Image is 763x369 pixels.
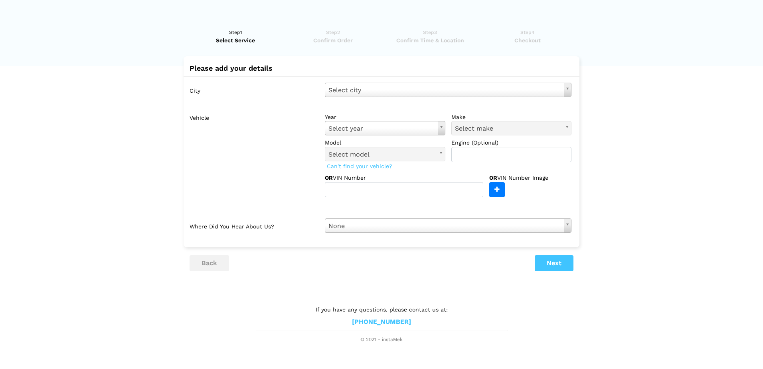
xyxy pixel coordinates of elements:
[328,149,435,160] span: Select model
[287,28,379,44] a: Step2
[325,83,571,97] a: Select city
[256,305,507,314] p: If you have any questions, please contact us at:
[451,121,572,135] a: Select make
[325,161,394,171] span: Can't find your vehicle?
[384,36,476,44] span: Confirm Time & Location
[325,174,391,182] label: VIN Number
[325,139,445,147] label: model
[535,255,573,271] button: Next
[352,318,411,326] a: [PHONE_NUMBER]
[451,113,572,121] label: make
[325,218,571,233] a: None
[325,113,445,121] label: year
[287,36,379,44] span: Confirm Order
[328,123,435,134] span: Select year
[190,110,319,197] label: Vehicle
[481,28,573,44] a: Step4
[489,175,497,181] strong: OR
[325,175,333,181] strong: OR
[455,123,561,134] span: Select make
[190,218,319,233] label: Where did you hear about us?
[190,83,319,97] label: City
[325,121,445,135] a: Select year
[489,174,565,182] label: VIN Number Image
[451,139,572,147] label: Engine (Optional)
[190,64,573,72] h2: Please add your details
[328,85,561,95] span: Select city
[325,147,445,161] a: Select model
[190,255,229,271] button: back
[190,28,282,44] a: Step1
[256,337,507,343] span: © 2021 - instaMek
[190,36,282,44] span: Select Service
[328,221,561,231] span: None
[384,28,476,44] a: Step3
[481,36,573,44] span: Checkout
